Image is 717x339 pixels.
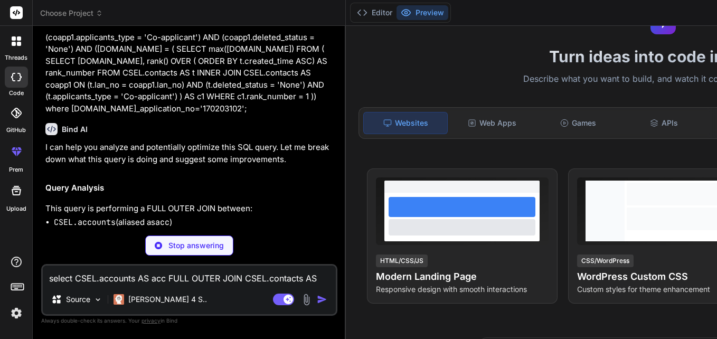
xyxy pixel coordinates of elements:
[168,240,224,251] p: Stop answering
[45,203,335,215] p: This query is performing a FULL OUTER JOIN between:
[41,316,337,326] p: Always double-check its answers. Your in Bind
[54,216,335,229] li: (aliased as )
[5,53,27,62] label: threads
[363,112,448,134] div: Websites
[6,126,26,135] label: GitHub
[45,182,335,194] h2: Query Analysis
[141,317,161,324] span: privacy
[40,8,103,18] span: Choose Project
[536,112,620,134] div: Games
[376,269,549,284] h4: Modern Landing Page
[155,217,169,228] code: acc
[128,294,207,305] p: [PERSON_NAME] 4 S..
[353,5,397,20] button: Editor
[376,255,428,267] div: HTML/CSS/JS
[397,5,448,20] button: Preview
[6,204,26,213] label: Upload
[300,294,313,306] img: attachment
[622,112,706,134] div: APIs
[93,295,102,304] img: Pick Models
[7,304,25,322] img: settings
[45,8,335,115] p: select CSEL.accounts AS acc FULL OUTER JOIN CSEL.contacts AS coapp1 ON ([DOMAIN_NAME]_application...
[376,284,549,295] p: Responsive design with smooth interactions
[450,112,534,134] div: Web Apps
[577,255,634,267] div: CSS/WordPress
[62,124,88,135] h6: Bind AI
[317,294,327,305] img: icon
[54,217,116,228] code: CSEL.accounts
[9,89,24,98] label: code
[66,294,90,305] p: Source
[45,142,335,165] p: I can help you analyze and potentially optimize this SQL query. Let me break down what this query...
[9,165,23,174] label: prem
[114,294,124,305] img: Claude 4 Sonnet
